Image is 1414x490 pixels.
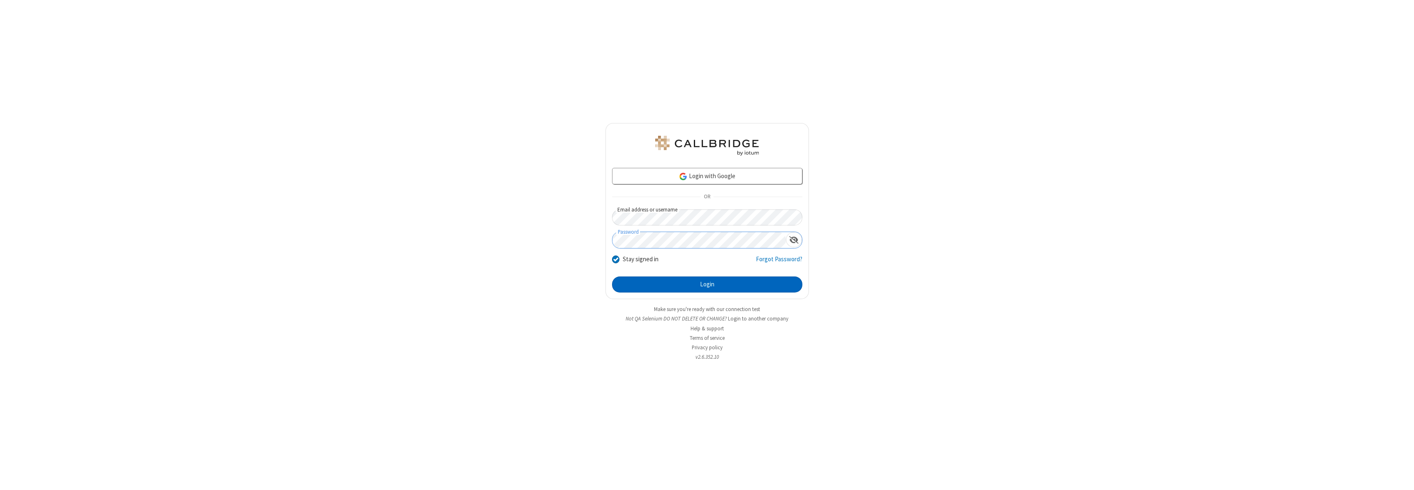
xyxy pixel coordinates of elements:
[612,168,802,184] a: Login with Google
[692,344,723,351] a: Privacy policy
[612,232,786,248] input: Password
[612,276,802,293] button: Login
[691,325,724,332] a: Help & support
[605,315,809,323] li: Not QA Selenium DO NOT DELETE OR CHANGE?
[623,255,658,264] label: Stay signed in
[700,191,714,203] span: OR
[728,315,788,323] button: Login to another company
[654,136,760,156] img: QA Selenium DO NOT DELETE OR CHANGE
[679,172,688,181] img: google-icon.png
[612,209,802,225] input: Email address or username
[786,232,802,247] div: Show password
[654,306,760,313] a: Make sure you're ready with our connection test
[605,353,809,361] li: v2.6.352.10
[1393,469,1408,484] iframe: Chat
[690,334,725,341] a: Terms of service
[756,255,802,270] a: Forgot Password?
